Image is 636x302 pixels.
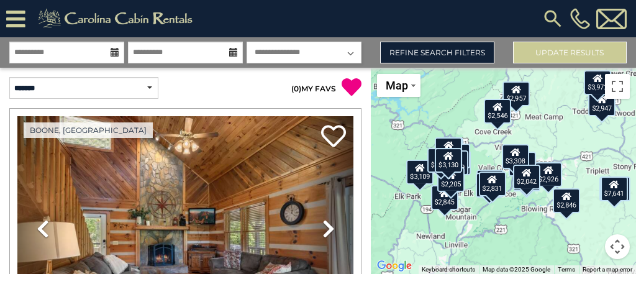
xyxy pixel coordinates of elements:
[605,234,630,259] button: Map camera controls
[441,150,468,175] div: $2,789
[558,266,575,273] a: Terms (opens in new tab)
[584,70,611,95] div: $3,972
[374,258,415,274] img: Google
[553,188,580,213] div: $2,846
[475,173,502,198] div: $2,548
[294,84,299,93] span: 0
[427,148,454,173] div: $3,602
[430,185,458,210] div: $2,845
[484,99,511,124] div: $2,546
[513,42,627,63] button: Update Results
[406,160,434,185] div: $3,109
[377,74,420,97] button: Change map style
[422,265,475,274] button: Keyboard shortcuts
[567,8,593,29] a: [PHONE_NUMBER]
[502,81,530,106] div: $2,957
[605,74,630,99] button: Toggle fullscreen view
[386,79,408,92] span: Map
[599,176,630,201] div: $10,026
[478,172,506,196] div: $2,831
[443,144,470,168] div: $2,417
[535,162,562,187] div: $2,926
[600,176,627,201] div: $7,641
[501,144,529,169] div: $3,308
[588,91,616,116] div: $2,947
[476,170,504,194] div: $6,323
[513,165,540,190] div: $2,042
[583,266,632,273] a: Report a map error
[32,6,203,31] img: Khaki-logo.png
[380,42,494,63] a: Refine Search Filters
[291,84,336,93] a: (0)MY FAVS
[435,148,462,173] div: $3,130
[321,124,346,150] a: Add to favorites
[291,84,301,93] span: ( )
[542,7,564,30] img: search-regular.svg
[24,122,153,138] a: Boone, [GEOGRAPHIC_DATA]
[437,167,465,192] div: $2,205
[476,173,503,198] div: $3,362
[435,137,462,162] div: $4,796
[374,258,415,274] a: Open this area in Google Maps (opens a new window)
[483,266,550,273] span: Map data ©2025 Google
